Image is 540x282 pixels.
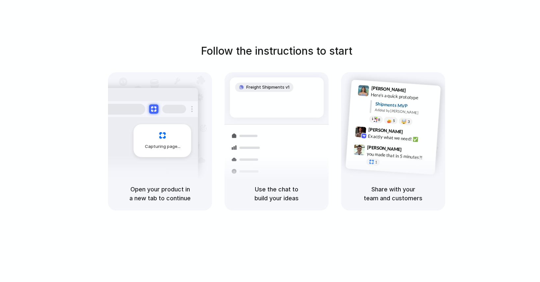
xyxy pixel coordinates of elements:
[404,147,417,155] span: 9:47 AM
[366,150,432,161] div: you made that in 5 minutes?!
[368,126,403,135] span: [PERSON_NAME]
[232,185,321,203] h5: Use the chat to build your ideas
[393,119,395,123] span: 5
[371,91,437,102] div: Here's a quick prototype
[375,100,436,111] div: Shipments MVP
[371,84,406,94] span: [PERSON_NAME]
[145,143,181,150] span: Capturing page
[201,43,352,59] h1: Follow the instructions to start
[368,133,434,144] div: Exactly what we need! ✅
[246,84,289,91] span: Freight Shipments v1
[378,118,380,122] span: 8
[349,185,437,203] h5: Share with your team and customers
[408,120,410,124] span: 3
[375,107,435,117] div: Added by [PERSON_NAME]
[408,88,421,96] span: 9:41 AM
[401,119,407,124] div: 🤯
[116,185,204,203] h5: Open your product in a new tab to continue
[405,129,418,137] span: 9:42 AM
[367,144,402,153] span: [PERSON_NAME]
[375,160,377,164] span: 1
